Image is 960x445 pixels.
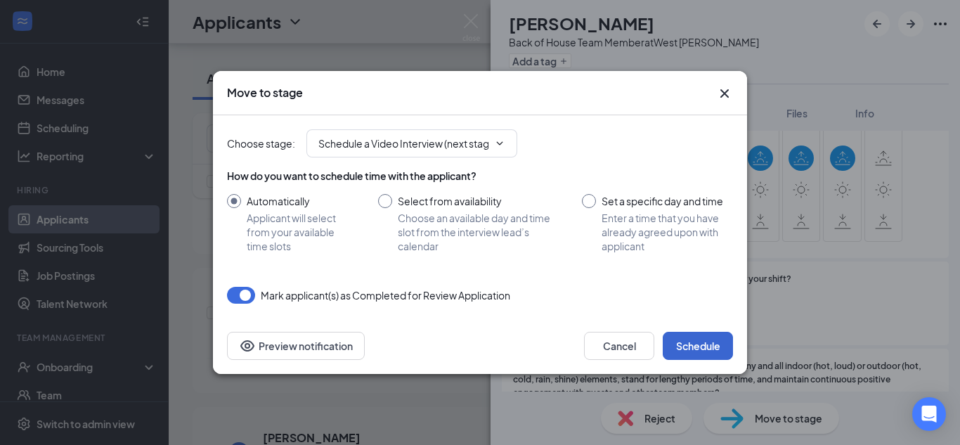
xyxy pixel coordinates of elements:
svg: ChevronDown [494,138,505,149]
button: Close [716,85,733,102]
span: Choose stage : [227,136,295,151]
button: Schedule [663,332,733,360]
svg: Eye [239,337,256,354]
span: Mark applicant(s) as Completed for Review Application [261,287,510,304]
button: Preview notificationEye [227,332,365,360]
h3: Move to stage [227,85,303,101]
svg: Cross [716,85,733,102]
div: Open Intercom Messenger [912,397,946,431]
button: Cancel [584,332,654,360]
div: How do you want to schedule time with the applicant? [227,169,733,183]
